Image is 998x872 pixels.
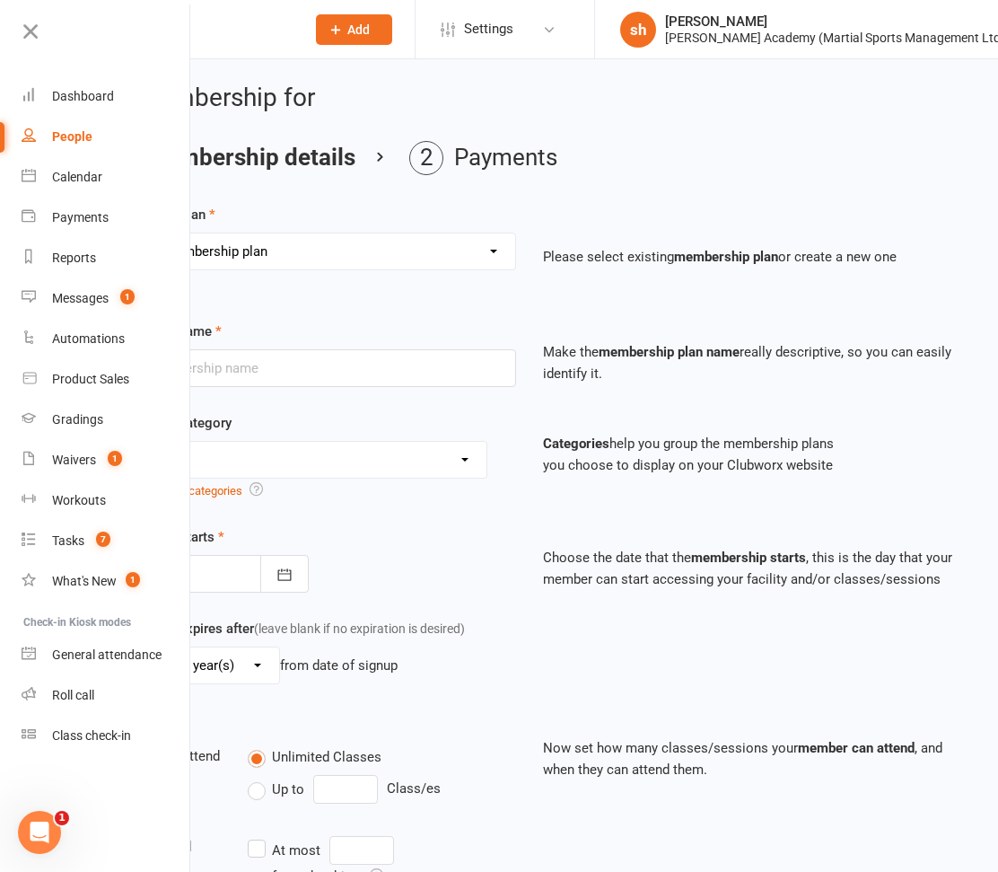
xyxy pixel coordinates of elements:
[22,76,191,117] a: Dashboard
[272,746,381,765] span: Unlimited Classes
[543,246,959,268] p: Please select existing or create a new one
[620,12,656,48] div: sh
[101,349,516,387] input: Enter membership name
[254,621,465,636] span: (leave blank if no expiration is desired)
[599,344,740,360] strong: membership plan name
[543,433,959,476] p: help you group the membership plans you choose to display on your Clubworx website
[52,453,96,467] div: Waivers
[248,775,516,804] div: Class/es
[22,157,191,198] a: Calendar
[22,198,191,238] a: Payments
[52,728,131,743] div: Class check-in
[52,533,84,548] div: Tasks
[22,521,191,561] a: Tasks 7
[543,547,959,590] p: Choose the date that the , this is the day that your member can start accessing your facility and...
[22,675,191,716] a: Roll call
[52,574,117,588] div: What's New
[329,836,394,865] input: At mostfuture bookings
[543,436,609,452] strong: Categories
[22,359,191,400] a: Product Sales
[22,238,191,278] a: Reports
[543,341,959,384] p: Make the really descriptive, so you can easily identify it.
[22,716,191,756] a: Class kiosk mode
[22,561,191,602] a: What's New1
[543,737,959,780] p: Now set how many classes/sessions your , and when they can attend them.
[674,249,778,265] strong: membership plan
[691,550,806,566] strong: membership starts
[52,647,162,662] div: General attendance
[22,635,191,675] a: General attendance kiosk mode
[464,9,513,49] span: Settings
[22,319,191,359] a: Automations
[101,618,465,639] label: Membership Expires after
[52,331,125,346] div: Automations
[120,289,135,304] span: 1
[280,655,398,676] div: from date of signup
[126,572,140,587] span: 1
[52,412,103,427] div: Gradings
[55,811,69,825] span: 1
[316,14,392,45] button: Add
[52,210,109,225] div: Payments
[52,89,114,103] div: Dashboard
[96,532,110,547] span: 7
[52,251,96,265] div: Reports
[272,779,304,797] span: Up to
[52,493,106,507] div: Workouts
[101,141,355,175] li: Membership details
[52,170,102,184] div: Calendar
[52,372,129,386] div: Product Sales
[18,811,61,854] iframe: Intercom live chat
[105,17,293,42] input: Search...
[52,688,94,702] div: Roll call
[22,480,191,521] a: Workouts
[272,840,320,861] div: At most
[22,440,191,480] a: Waivers 1
[347,22,370,37] span: Add
[86,84,973,112] h2: Add Membership for
[798,740,915,756] strong: member can attend
[108,451,122,466] span: 1
[52,129,92,144] div: People
[22,117,191,157] a: People
[22,400,191,440] a: Gradings
[409,141,557,175] li: Payments
[52,291,109,305] div: Messages
[22,278,191,319] a: Messages 1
